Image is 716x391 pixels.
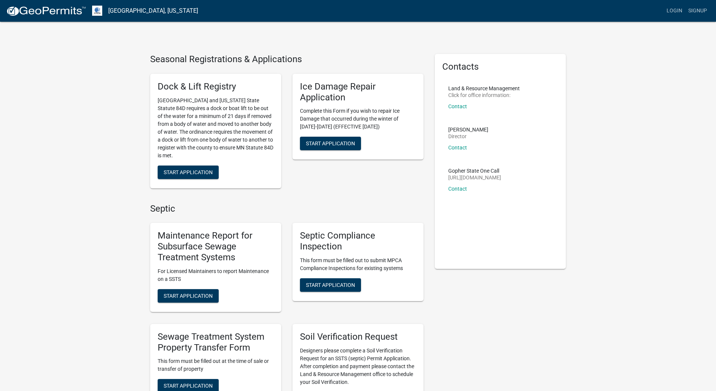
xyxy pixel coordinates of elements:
span: Start Application [306,282,355,288]
span: Start Application [164,293,213,298]
h5: Contacts [442,61,558,72]
h5: Dock & Lift Registry [158,81,274,92]
p: [URL][DOMAIN_NAME] [448,175,501,180]
button: Start Application [158,289,219,303]
span: Start Application [164,383,213,389]
button: Start Application [300,137,361,150]
h5: Septic Compliance Inspection [300,230,416,252]
p: Gopher State One Call [448,168,501,173]
a: Login [664,4,685,18]
p: [PERSON_NAME] [448,127,488,132]
button: Start Application [300,278,361,292]
p: Complete this Form if you wish to repair Ice Damage that occurred during the winter of [DATE]-[DA... [300,107,416,131]
h5: Sewage Treatment System Property Transfer Form [158,331,274,353]
p: Click for office information: [448,93,520,98]
span: Start Application [164,169,213,175]
h4: Seasonal Registrations & Applications [150,54,424,65]
button: Start Application [158,166,219,179]
p: Land & Resource Management [448,86,520,91]
a: Contact [448,103,467,109]
a: Contact [448,145,467,151]
p: This form must be filled out at the time of sale or transfer of property [158,357,274,373]
a: [GEOGRAPHIC_DATA], [US_STATE] [108,4,198,17]
p: Director [448,134,488,139]
p: This form must be filled out to submit MPCA Compliance Inspections for existing systems [300,257,416,272]
h5: Soil Verification Request [300,331,416,342]
img: Otter Tail County, Minnesota [92,6,102,16]
h5: Ice Damage Repair Application [300,81,416,103]
p: Designers please complete a Soil Verification Request for an SSTS (septic) Permit Application. Af... [300,347,416,386]
h5: Maintenance Report for Subsurface Sewage Treatment Systems [158,230,274,263]
h4: Septic [150,203,424,214]
p: For Licensed Maintainers to report Maintenance on a SSTS [158,267,274,283]
a: Contact [448,186,467,192]
p: [GEOGRAPHIC_DATA] and [US_STATE] State Statute 84D requires a dock or boat lift to be out of the ... [158,97,274,160]
span: Start Application [306,140,355,146]
a: Signup [685,4,710,18]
